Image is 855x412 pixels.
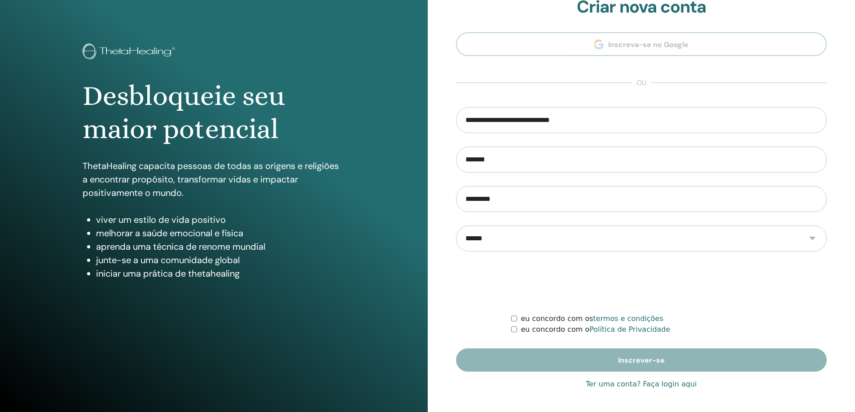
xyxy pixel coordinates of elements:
[593,314,663,323] a: termos e condições
[96,254,240,266] font: junte-se a uma comunidade global
[586,380,697,388] font: Ter uma conta? Faça login aqui
[83,80,285,145] font: Desbloqueie seu maior potencial
[83,160,339,199] font: ThetaHealing capacita pessoas de todas as origens e religiões a encontrar propósito, transformar ...
[586,379,697,390] a: Ter uma conta? Faça login aqui
[96,214,226,226] font: viver um estilo de vida positivo
[589,325,670,334] a: Política de Privacidade
[96,227,243,239] font: melhorar a saúde emocional e física
[96,241,265,252] font: aprenda uma técnica de renome mundial
[521,314,593,323] font: eu concordo com os
[96,268,240,279] font: iniciar uma prática de thetahealing
[636,78,646,87] font: ou
[521,325,589,334] font: eu concordo com o
[573,265,710,300] iframe: reCAPTCHA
